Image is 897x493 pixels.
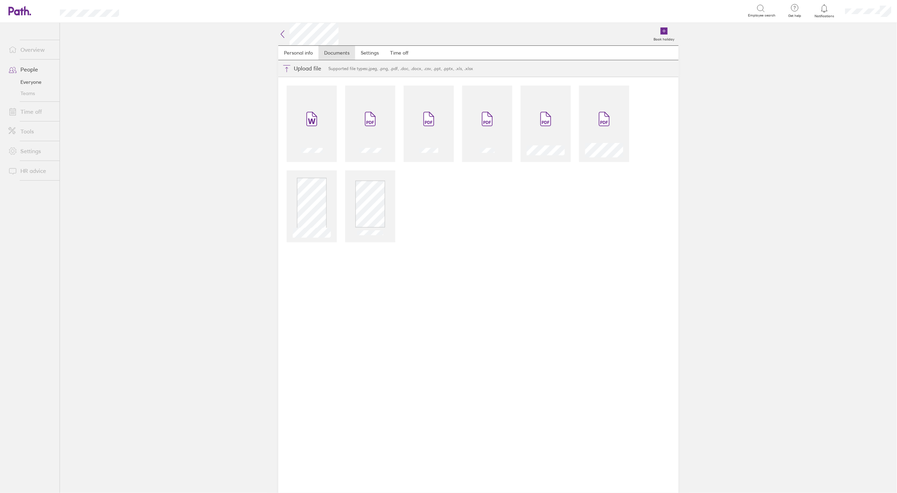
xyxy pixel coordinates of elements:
[278,60,326,77] button: Upload file
[138,7,156,14] div: Search
[3,164,60,178] a: HR advice
[813,14,836,18] span: Notifications
[3,43,60,57] a: Overview
[3,88,60,99] a: Teams
[278,46,318,60] a: Personal info
[318,46,355,60] a: Documents
[326,66,476,71] span: Supported file types: .jpeg, .png, .pdf, .doc, .docx, .csv, .ppt, .pptx, .xls, .xlsx
[3,105,60,119] a: Time off
[3,124,60,138] a: Tools
[3,144,60,158] a: Settings
[649,23,679,45] a: Book holiday
[384,46,414,60] a: Time off
[3,76,60,88] a: Everyone
[783,14,806,18] span: Get help
[649,35,679,42] label: Book holiday
[355,46,384,60] a: Settings
[3,62,60,76] a: People
[748,13,775,18] span: Employee search
[813,4,836,18] a: Notifications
